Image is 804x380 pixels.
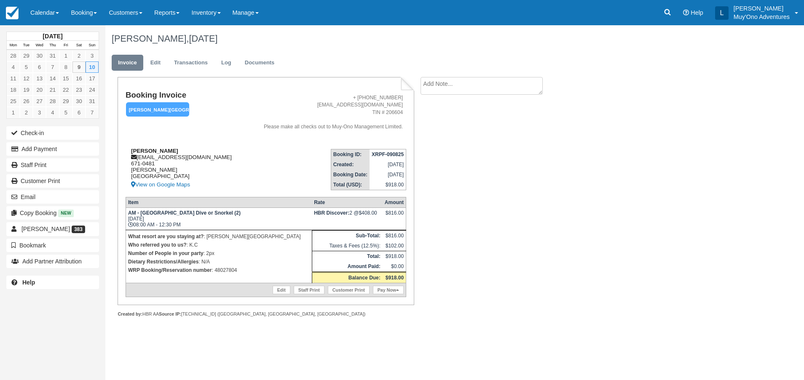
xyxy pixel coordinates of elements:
th: Booking ID: [331,149,370,159]
strong: Dietary Restrictions/Allergies [128,259,198,265]
a: 22 [59,84,72,96]
a: [PERSON_NAME][GEOGRAPHIC_DATA] [126,102,186,117]
strong: Number of People in your party [128,250,204,256]
th: Balance Due: [312,272,383,283]
a: 17 [86,73,99,84]
strong: AM - [GEOGRAPHIC_DATA] Dive or Snorkel (2) [128,210,241,216]
div: $816.00 [385,210,404,223]
address: + [PHONE_NUMBER] [EMAIL_ADDRESS][DOMAIN_NAME] TIN # 206604 Please make all checks out to Muy-Ono ... [247,94,403,130]
div: L [715,6,729,20]
th: Sub-Total: [312,230,383,241]
a: 24 [86,84,99,96]
a: Invoice [112,55,143,71]
a: 29 [59,96,72,107]
button: Bookmark [6,239,99,252]
th: Total (USD): [331,180,370,190]
button: Add Partner Attribution [6,255,99,268]
a: 19 [20,84,33,96]
a: Help [6,276,99,289]
a: Edit [144,55,167,71]
a: 2 [20,107,33,118]
a: 5 [59,107,72,118]
td: $0.00 [383,261,406,272]
a: 29 [20,50,33,61]
a: 28 [46,96,59,107]
th: Amount Paid: [312,261,383,272]
a: 25 [7,96,20,107]
th: Sat [72,41,86,50]
span: $408.00 [359,210,377,216]
strong: [PERSON_NAME] [131,148,178,154]
a: 1 [7,107,20,118]
a: Staff Print [6,158,99,172]
a: 30 [33,50,46,61]
a: 28 [7,50,20,61]
strong: $918.00 [386,275,404,281]
th: Fri [59,41,72,50]
a: 23 [72,84,86,96]
a: 7 [46,61,59,73]
a: [PERSON_NAME] 383 [6,222,99,236]
a: 20 [33,84,46,96]
p: : N/A [128,258,310,266]
a: 30 [72,96,86,107]
th: Amount [383,197,406,207]
a: 5 [20,61,33,73]
a: 2 [72,50,86,61]
td: Taxes & Fees (12.5%): [312,241,383,251]
a: 10 [86,61,99,73]
a: 11 [7,73,20,84]
strong: Source IP: [159,311,181,316]
td: $918.00 [383,251,406,261]
i: Help [683,10,689,16]
a: Pay Now [373,286,404,294]
span: [PERSON_NAME] [21,226,70,232]
a: 4 [46,107,59,118]
td: 2 @ [312,207,383,230]
button: Check-in [6,126,99,140]
a: 21 [46,84,59,96]
span: Help [691,9,703,16]
th: Item [126,197,312,207]
a: 9 [72,61,86,73]
strong: [DATE] [43,33,62,40]
h1: Booking Invoice [126,91,244,100]
a: 27 [33,96,46,107]
th: Sun [86,41,99,50]
th: Wed [33,41,46,50]
strong: XRPF-090825 [372,151,404,157]
div: HBR AA [TECHNICAL_ID] ([GEOGRAPHIC_DATA], [GEOGRAPHIC_DATA], [GEOGRAPHIC_DATA]) [118,311,414,317]
th: Mon [7,41,20,50]
a: 18 [7,84,20,96]
a: View on Google Maps [131,179,244,190]
p: : K.C [128,241,310,249]
button: Add Payment [6,142,99,156]
strong: Who referred you to us? [128,242,187,248]
th: Created: [331,159,370,170]
a: 31 [46,50,59,61]
span: [DATE] [189,33,217,44]
p: Muy'Ono Adventures [734,13,790,21]
a: 4 [7,61,20,73]
p: : [PERSON_NAME][GEOGRAPHIC_DATA] [128,232,310,241]
h1: [PERSON_NAME], [112,34,702,44]
td: [DATE] [370,170,406,180]
img: checkfront-main-nav-mini-logo.png [6,7,19,19]
a: Edit [273,286,290,294]
a: 16 [72,73,86,84]
a: 13 [33,73,46,84]
th: Tue [20,41,33,50]
th: Total: [312,251,383,261]
b: Help [22,279,35,286]
td: $816.00 [383,230,406,241]
a: 15 [59,73,72,84]
a: 8 [59,61,72,73]
a: 7 [86,107,99,118]
td: $102.00 [383,241,406,251]
p: [PERSON_NAME] [734,4,790,13]
a: 3 [33,107,46,118]
a: Customer Print [6,174,99,188]
a: 6 [33,61,46,73]
td: $918.00 [370,180,406,190]
strong: HBR Discover [314,210,349,216]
